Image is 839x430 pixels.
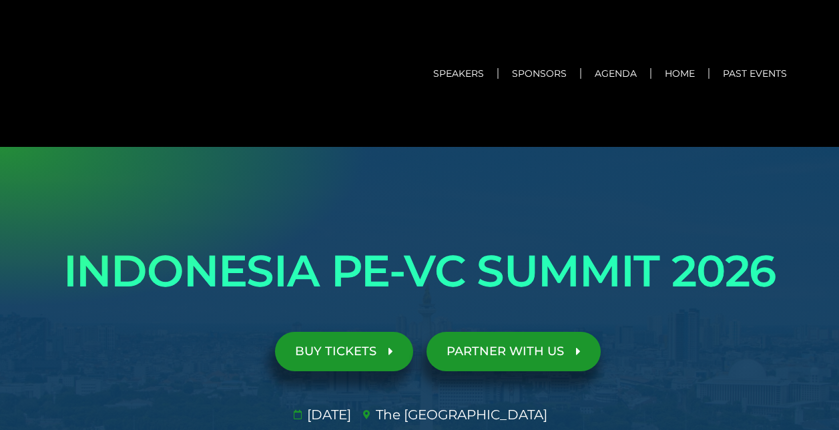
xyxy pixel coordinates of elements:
[447,345,564,358] span: PARTNER WITH US
[427,332,601,371] a: PARTNER WITH US
[581,58,650,89] a: Agenda
[304,405,351,425] span: [DATE]​
[275,332,413,371] a: BUY TICKETS
[710,58,800,89] a: Past Events
[499,58,580,89] a: Sponsors
[651,58,708,89] a: Home
[295,345,376,358] span: BUY TICKETS
[420,58,497,89] a: Speakers
[372,405,547,425] span: The [GEOGRAPHIC_DATA]​
[46,234,794,308] h1: INDONESIA PE-VC SUMMIT 2026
